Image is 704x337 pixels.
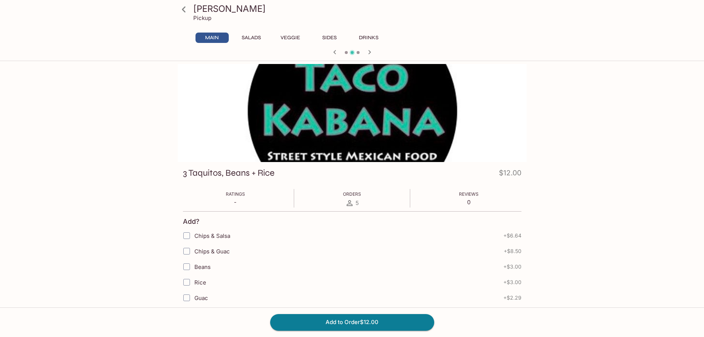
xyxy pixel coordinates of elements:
[235,33,268,43] button: Salads
[178,64,527,162] div: 3 Taquitos, Beans + Rice
[194,294,208,301] span: Guac
[503,279,521,285] span: + $3.00
[499,167,521,182] h4: $12.00
[504,248,521,254] span: + $8.50
[194,279,206,286] span: Rice
[459,199,479,206] p: 0
[503,233,521,239] span: + $6.64
[503,264,521,270] span: + $3.00
[193,3,524,14] h3: [PERSON_NAME]
[459,191,479,197] span: Reviews
[195,33,229,43] button: Main
[274,33,307,43] button: Veggie
[183,167,275,179] h3: 3 Taquitos, Beans + Rice
[193,14,211,21] p: Pickup
[183,218,200,226] h4: Add?
[313,33,346,43] button: Sides
[226,199,245,206] p: -
[352,33,385,43] button: Drinks
[194,232,230,239] span: Chips & Salsa
[270,314,434,330] button: Add to Order$12.00
[194,248,230,255] span: Chips & Guac
[226,191,245,197] span: Ratings
[194,263,211,270] span: Beans
[343,191,361,197] span: Orders
[503,295,521,301] span: + $2.29
[356,199,359,206] span: 5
